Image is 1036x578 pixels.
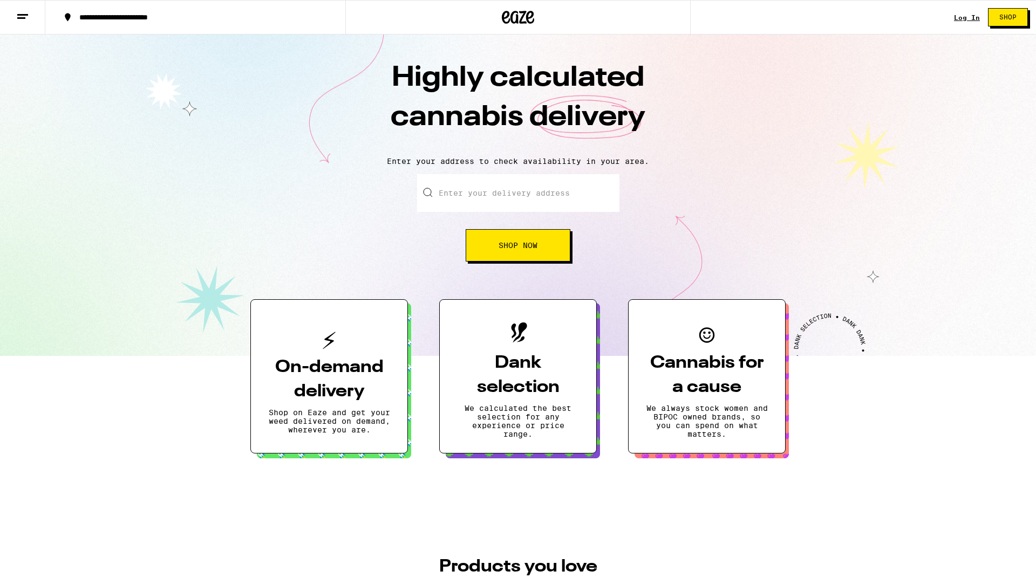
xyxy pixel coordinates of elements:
a: Log In [954,14,980,21]
a: Shop [980,8,1036,26]
button: On-demand deliveryShop on Eaze and get your weed delivered on demand, wherever you are. [250,299,408,453]
p: We always stock women and BIPOC owned brands, so you can spend on what matters. [646,404,768,438]
h3: Cannabis for a cause [646,351,768,400]
h3: Dank selection [457,351,579,400]
button: Shop Now [466,229,570,262]
p: We calculated the best selection for any experience or price range. [457,404,579,438]
input: Enter your delivery address [417,174,619,212]
h1: Highly calculated cannabis delivery [329,59,707,148]
button: Cannabis for a causeWe always stock women and BIPOC owned brands, so you can spend on what matters. [628,299,786,453]
p: Enter your address to check availability in your area. [11,157,1025,166]
span: Shop Now [499,242,537,249]
h3: PRODUCTS YOU LOVE [261,558,775,575]
button: Dank selectionWe calculated the best selection for any experience or price range. [439,299,597,453]
h3: On-demand delivery [268,355,390,404]
p: Shop on Eaze and get your weed delivered on demand, wherever you are. [268,408,390,434]
button: Shop [988,8,1028,26]
span: Shop [999,14,1017,20]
